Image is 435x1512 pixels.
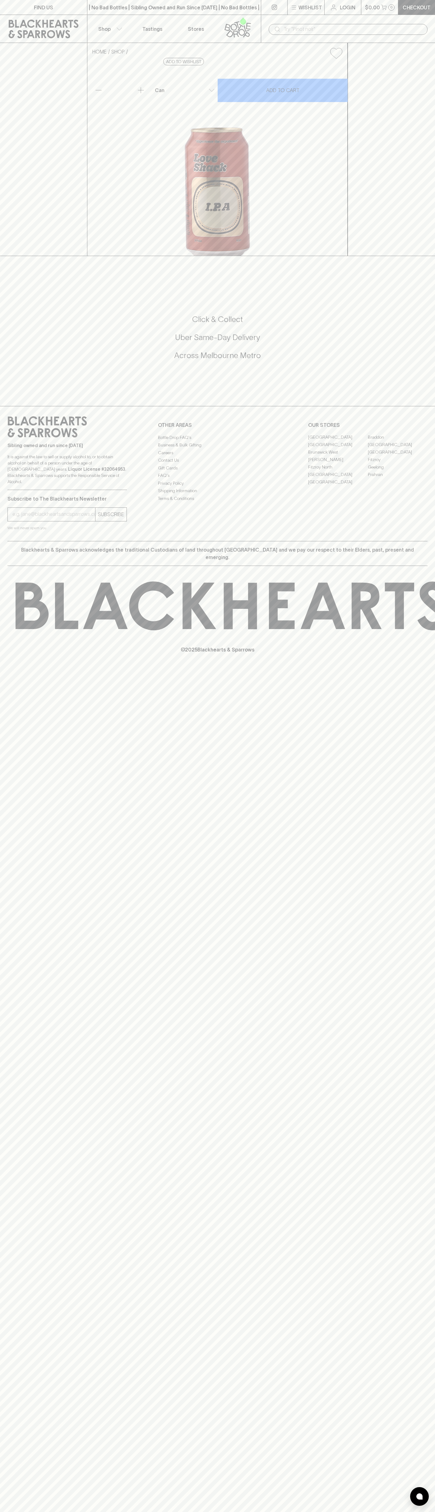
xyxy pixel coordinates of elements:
[308,441,368,449] a: [GEOGRAPHIC_DATA]
[7,525,127,531] p: We will never spam you
[368,471,428,478] a: Prahran
[158,487,277,495] a: Shipping Information
[188,25,204,33] p: Stores
[308,456,368,464] a: [PERSON_NAME]
[368,449,428,456] a: [GEOGRAPHIC_DATA]
[284,24,423,34] input: Try "Pinot noir"
[131,15,174,43] a: Tastings
[34,4,53,11] p: FIND US
[308,464,368,471] a: Fitzroy North
[7,495,127,502] p: Subscribe to The Blackhearts Newsletter
[368,441,428,449] a: [GEOGRAPHIC_DATA]
[92,49,107,54] a: HOME
[158,441,277,449] a: Business & Bulk Gifting
[308,449,368,456] a: Brunswick West
[12,546,423,561] p: Blackhearts & Sparrows acknowledges the traditional Custodians of land throughout [GEOGRAPHIC_DAT...
[163,58,204,65] button: Add to wishlist
[158,495,277,502] a: Terms & Conditions
[340,4,355,11] p: Login
[308,471,368,478] a: [GEOGRAPHIC_DATA]
[111,49,125,54] a: SHOP
[87,15,131,43] button: Shop
[158,421,277,429] p: OTHER AREAS
[7,442,127,449] p: Sibling owned and run since [DATE]
[12,509,95,519] input: e.g. jane@blackheartsandsparrows.com.au
[368,456,428,464] a: Fitzroy
[174,15,218,43] a: Stores
[7,454,127,485] p: It is against the law to sell or supply alcohol to, or to obtain alcohol on behalf of a person un...
[95,508,127,521] button: SUBSCRIBE
[158,479,277,487] a: Privacy Policy
[266,86,299,94] p: ADD TO CART
[308,421,428,429] p: OUR STORES
[7,289,428,394] div: Call to action block
[152,84,217,96] div: Can
[98,25,111,33] p: Shop
[158,434,277,441] a: Bottle Drop FAQ's
[218,79,348,102] button: ADD TO CART
[7,332,428,343] h5: Uber Same-Day Delivery
[308,434,368,441] a: [GEOGRAPHIC_DATA]
[142,25,162,33] p: Tastings
[158,464,277,472] a: Gift Cards
[158,457,277,464] a: Contact Us
[368,434,428,441] a: Braddon
[308,478,368,486] a: [GEOGRAPHIC_DATA]
[390,6,393,9] p: 0
[416,1493,423,1500] img: bubble-icon
[158,449,277,456] a: Careers
[87,64,347,256] img: 24898.png
[403,4,431,11] p: Checkout
[68,467,125,472] strong: Liquor License #32064953
[155,86,164,94] p: Can
[7,350,428,361] h5: Across Melbourne Metro
[298,4,322,11] p: Wishlist
[368,464,428,471] a: Geelong
[98,511,124,518] p: SUBSCRIBE
[158,472,277,479] a: FAQ's
[328,45,345,61] button: Add to wishlist
[7,314,428,324] h5: Click & Collect
[365,4,380,11] p: $0.00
